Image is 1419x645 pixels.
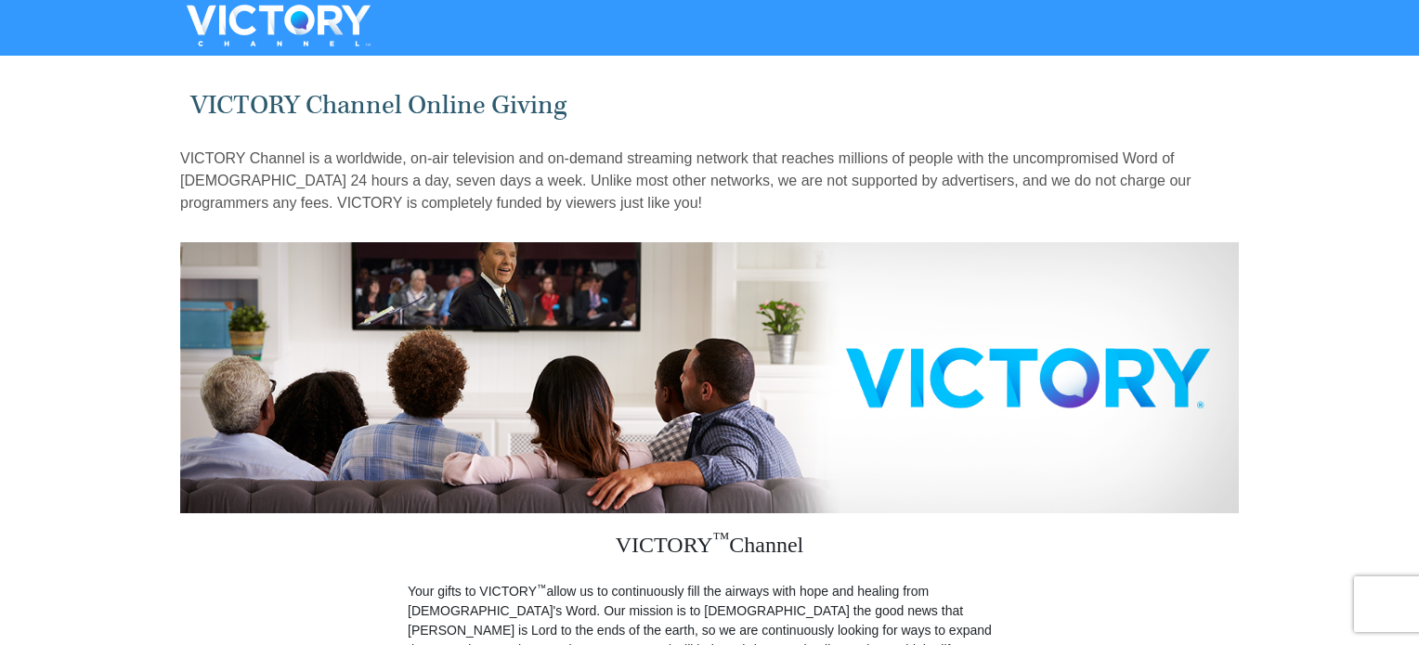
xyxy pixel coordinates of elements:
[713,529,730,548] sup: ™
[163,5,395,46] img: VICTORYTHON - VICTORY Channel
[537,582,547,593] sup: ™
[190,90,1230,121] h1: VICTORY Channel Online Giving
[180,148,1239,214] p: VICTORY Channel is a worldwide, on-air television and on-demand streaming network that reaches mi...
[408,513,1011,582] h3: VICTORY Channel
